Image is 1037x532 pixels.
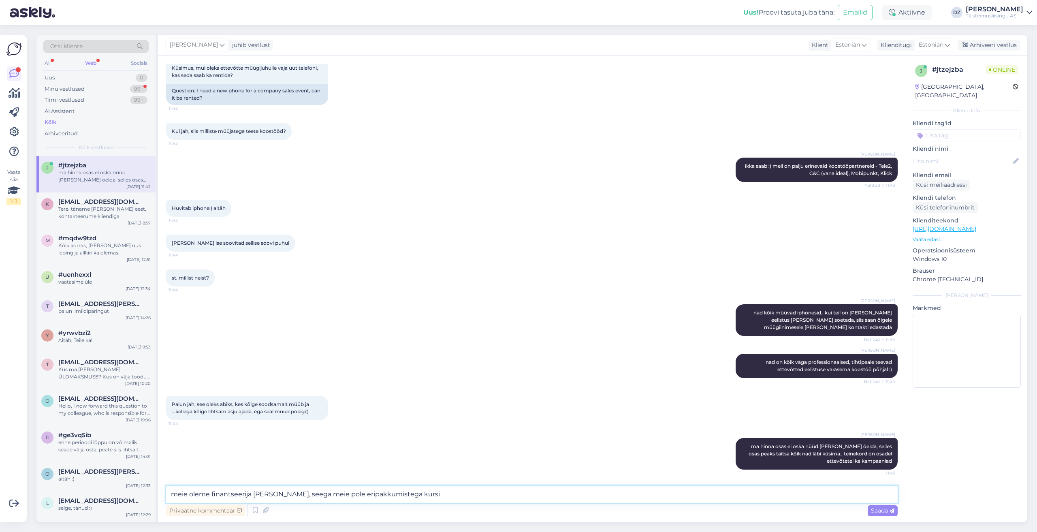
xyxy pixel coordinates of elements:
p: Operatsioonisüsteem [913,246,1021,255]
span: l [46,500,49,506]
p: Vaata edasi ... [913,236,1021,243]
span: nad on kõik väga professionaalsed, tihtipeale teevad ettevõtted eelistuse varasema koostöö põhjal :) [766,359,893,372]
span: Nähtud ✓ 11:44 [864,378,895,385]
img: Askly Logo [6,41,22,57]
span: m [45,237,50,244]
div: Minu vestlused [45,85,85,93]
span: j [920,68,922,74]
div: Tiimi vestlused [45,96,84,104]
div: AI Assistent [45,107,75,115]
span: [PERSON_NAME] [860,298,895,304]
a: [URL][DOMAIN_NAME] [913,225,976,233]
span: st. millist neist? [172,275,209,281]
div: [DATE] 12:51 [127,256,151,263]
p: Kliendi tag'id [913,119,1021,128]
div: palun limiidipäringut [58,308,151,315]
span: [PERSON_NAME] [170,41,218,49]
button: Emailid [838,5,873,20]
div: [GEOGRAPHIC_DATA], [GEOGRAPHIC_DATA] [915,83,1013,100]
span: t [46,361,49,367]
span: [PERSON_NAME] ise soovitad sellise soovi puhul [172,240,289,246]
span: Huvitab iphone:) aitäh [172,205,226,211]
span: oskar100@mail.ee [58,395,143,402]
div: aitäh :) [58,475,151,483]
span: 11:43 [169,140,199,146]
div: ma hinna osas ei oska nüüd [PERSON_NAME] öelda, selles osas peaks täitsa kõik nad läbi küsima.. t... [58,169,151,184]
span: #yrwvbzi2 [58,329,91,337]
span: Saada [871,507,894,514]
span: 11:43 [169,217,199,223]
div: Klienditugi [877,41,912,49]
div: Klient [809,41,828,49]
div: Aktiivne [882,5,932,20]
a: [PERSON_NAME]Täisteenusliisingu AS [966,6,1032,19]
div: vaatasime üle [58,278,151,286]
span: y [46,332,49,338]
div: [DATE] 19:06 [126,417,151,423]
span: #jtzejzba [58,162,86,169]
span: oksana.kurmel@tele2.com [58,468,143,475]
div: Kliendi info [913,107,1021,114]
div: Privaatne kommentaar [166,505,245,516]
span: t [46,303,49,309]
span: Nähtud ✓ 11:44 [864,336,895,342]
div: DZ [951,7,962,18]
span: Kui jah, siis milliste müüjatega teete koostööd? [172,128,286,134]
span: Palun jah, see oleks abiks, kes kõige soodsamalt müüb ja ...kellega kõige lihtsam asju ajada, ega... [172,401,310,414]
div: [PERSON_NAME] [966,6,1023,13]
div: [DATE] 9:53 [128,344,151,350]
div: [DATE] 8:57 [128,220,151,226]
div: Arhiveeri vestlus [958,40,1020,51]
div: Küsi telefoninumbrit [913,202,978,213]
div: Küsi meiliaadressi [913,179,970,190]
span: [PERSON_NAME] [860,432,895,438]
div: [DATE] 11:42 [126,184,151,190]
input: Lisa nimi [913,157,1011,166]
div: [DATE] 14:26 [126,315,151,321]
span: liis.reinaru@tele2.com [58,497,143,504]
span: 11:45 [865,470,895,476]
p: Brauser [913,267,1021,275]
div: 99+ [130,96,147,104]
span: ma hinna osas ei oska nüüd [PERSON_NAME] öelda, selles osas peaks täitsa kõik nad läbi küsima.. t... [749,443,893,464]
div: Täisteenusliisingu AS [966,13,1023,19]
div: All [43,58,52,68]
div: 0 [136,74,147,82]
div: Socials [129,58,149,68]
span: Nähtud ✓ 11:43 [864,182,895,188]
span: g [46,434,49,440]
div: Arhiveeritud [45,130,78,138]
span: [PERSON_NAME] [860,151,895,157]
span: o [45,398,49,404]
span: kristiine@tele2.com [58,198,143,205]
div: Kõik korras, [PERSON_NAME] uus leping ja allkiri ka olemas. [58,242,151,256]
span: 11:44 [169,421,199,427]
p: Kliendi telefon [913,194,1021,202]
div: Kõik [45,118,56,126]
span: ikka saab :) meil on palju erinevaid koostööpartnereid - Tele2, C&C (vana ideal), Mobipunkt, Klick [745,163,893,176]
div: Vaata siia [6,169,21,205]
textarea: meie oleme finantseerija [PERSON_NAME], seega meie pole eripakkumistega kursi [166,486,898,503]
div: # jtzejzba [932,65,986,75]
div: enne perioodi lõppu on võimalik seade välja osta, peate siis lihtsalt korraga kõik osamaksed ära ... [58,439,151,453]
p: Windows 10 [913,255,1021,263]
span: Estonian [835,41,860,49]
span: #uenhexxl [58,271,91,278]
span: Estonian [919,41,943,49]
span: Online [986,65,1018,74]
span: #mqdw9tzd [58,235,96,242]
span: 11:44 [169,287,199,293]
span: u [45,274,49,280]
b: Uus! [743,9,759,16]
span: nad kõik müüvad iphonesid.. kui teil on [PERSON_NAME] eelistus [PERSON_NAME] soetada, siis saan õ... [753,310,893,330]
div: juhib vestlust [229,41,270,49]
div: Tere, täname [PERSON_NAME] eest, kontakteerume kliendiga. [58,205,151,220]
div: [PERSON_NAME] [913,292,1021,299]
div: Uus [45,74,55,82]
div: selge, tänud :) [58,504,151,512]
p: Chrome [TECHNICAL_ID] [913,275,1021,284]
span: k [46,201,49,207]
div: [DATE] 10:20 [125,380,151,387]
span: 11:42 [169,105,199,111]
span: Küsimus, mul oleks ettevõtte müügijuhuile vaja uut telefoni, kas seda saab ka rentida? [172,65,319,78]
